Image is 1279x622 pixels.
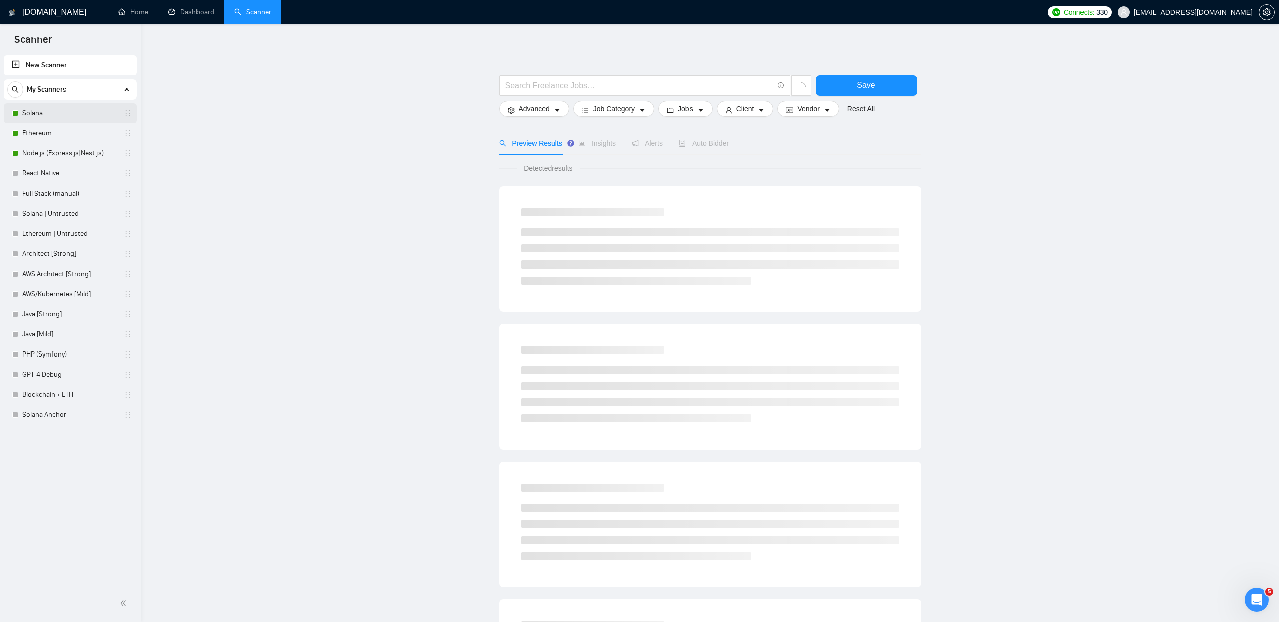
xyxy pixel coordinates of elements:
a: AWS Architect [Strong] [22,264,118,284]
span: robot [679,140,686,147]
span: caret-down [554,106,561,114]
a: Architect [Strong] [22,244,118,264]
span: Job Category [593,103,635,114]
span: idcard [786,106,793,114]
span: 330 [1096,7,1107,18]
a: Ethereum [22,123,118,143]
span: holder [124,230,132,238]
a: AWS/Kubernetes [Mild] [22,284,118,304]
span: Save [857,79,875,92]
span: Auto Bidder [679,139,729,147]
span: search [499,140,506,147]
span: holder [124,371,132,379]
span: holder [124,190,132,198]
span: holder [124,129,132,137]
span: holder [124,250,132,258]
span: Connects: [1064,7,1094,18]
span: Preview Results [499,139,562,147]
a: Ethereum | Untrusted [22,224,118,244]
span: user [1120,9,1127,16]
span: caret-down [824,106,831,114]
a: Solana | Untrusted [22,204,118,224]
span: holder [124,270,132,278]
a: Node.js (Express.js|Nest.js) [22,143,118,163]
span: Advanced [519,103,550,114]
a: PHP (Symfony) [22,344,118,365]
a: GPT-4 Debug [22,365,118,385]
span: area-chart [578,140,585,147]
span: bars [582,106,589,114]
span: holder [124,210,132,218]
iframe: Intercom live chat [1245,588,1269,612]
a: Solana Anchor [22,405,118,425]
span: holder [124,350,132,359]
span: holder [124,149,132,157]
span: Jobs [678,103,693,114]
span: holder [124,169,132,177]
span: Insights [578,139,616,147]
a: Blockchain + ETH [22,385,118,405]
a: Solana [22,103,118,123]
span: caret-down [639,106,646,114]
button: search [7,81,23,98]
a: Java [Strong] [22,304,118,324]
a: Reset All [847,103,875,114]
span: holder [124,330,132,338]
li: My Scanners [4,79,137,425]
a: searchScanner [234,8,271,16]
button: folderJobscaret-down [658,101,713,117]
span: folder [667,106,674,114]
li: New Scanner [4,55,137,75]
span: Scanner [6,32,60,53]
button: userClientcaret-down [717,101,774,117]
button: setting [1259,4,1275,20]
span: Detected results [517,163,579,174]
button: settingAdvancedcaret-down [499,101,569,117]
button: Save [816,75,917,96]
div: Tooltip anchor [566,139,575,148]
img: upwork-logo.png [1052,8,1060,16]
button: barsJob Categorycaret-down [573,101,654,117]
span: caret-down [697,106,704,114]
a: setting [1259,8,1275,16]
span: loading [797,82,806,92]
span: setting [508,106,515,114]
span: holder [124,411,132,419]
button: idcardVendorcaret-down [777,101,839,117]
span: 5 [1265,588,1273,596]
span: Vendor [797,103,819,114]
span: search [8,86,23,93]
span: user [725,106,732,114]
span: Alerts [632,139,663,147]
input: Search Freelance Jobs... [505,79,773,92]
span: holder [124,109,132,117]
span: double-left [120,598,130,608]
span: holder [124,310,132,318]
span: caret-down [758,106,765,114]
a: dashboardDashboard [168,8,214,16]
a: New Scanner [12,55,129,75]
span: holder [124,391,132,399]
a: Java [Mild] [22,324,118,344]
a: homeHome [118,8,148,16]
a: Full Stack (manual) [22,184,118,204]
img: logo [9,5,16,21]
span: holder [124,290,132,298]
a: React Native [22,163,118,184]
span: Client [736,103,754,114]
span: notification [632,140,639,147]
span: setting [1259,8,1274,16]
span: My Scanners [27,79,66,100]
span: info-circle [778,82,784,89]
